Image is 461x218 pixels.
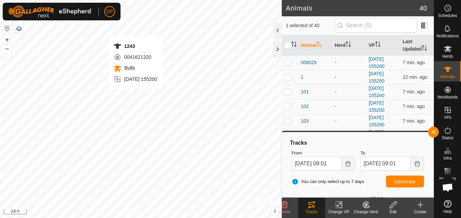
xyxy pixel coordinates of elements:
[403,89,425,94] span: Sep 6, 2025, 8:53 AM
[407,209,434,215] div: Create
[369,86,385,98] a: [DATE] 155200
[8,5,93,18] img: Gallagher Logo
[335,18,417,33] input: Search (S)
[332,35,366,56] th: Herd
[106,8,113,15] span: DP
[291,42,297,48] p-sorticon: Activate to sort
[438,177,458,198] a: Open chat
[113,75,157,83] div: [DATE] 155200
[369,71,385,84] a: [DATE] 155200
[148,209,168,215] a: Contact Us
[443,156,451,160] span: Infra
[437,95,458,99] span: Neckbands
[113,53,157,61] div: 0041621320
[301,74,303,81] span: 1
[403,104,425,109] span: Sep 6, 2025, 8:53 AM
[298,209,325,215] div: Tracks
[375,42,381,48] p-sorticon: Activate to sort
[3,24,11,33] button: Reset Map
[286,4,420,12] h2: Animals
[444,115,451,120] span: VPs
[420,3,427,13] span: 40
[366,35,400,56] th: VP
[438,14,457,18] span: Schedules
[434,197,461,216] a: Help
[113,42,157,50] div: 1243
[422,46,427,52] p-sorticon: Activate to sort
[369,129,385,142] a: [DATE] 155200
[325,209,352,215] div: Change VP
[298,35,332,56] th: Animal
[403,74,427,80] span: Sep 6, 2025, 8:38 AM
[271,207,279,215] button: i
[301,88,309,95] span: 101
[346,42,351,48] p-sorticon: Activate to sort
[123,65,135,71] span: Bulls
[335,103,363,110] div: -
[301,117,309,125] span: 103
[301,103,309,110] span: 102
[437,34,459,38] span: Notifications
[114,209,140,215] a: Privacy Policy
[440,75,455,79] span: Animals
[386,176,424,187] button: Generate
[279,210,291,214] span: Delete
[403,118,425,124] span: Sep 6, 2025, 8:53 AM
[335,117,363,125] div: -
[335,88,363,95] div: -
[301,59,317,66] span: 000029
[443,210,452,214] span: Help
[361,150,424,157] label: To
[292,178,364,185] span: You can only select up to 7 days
[352,209,380,215] div: Change Herd
[342,157,355,171] button: Choose Date
[369,115,385,127] a: [DATE] 155200
[410,157,424,171] button: Choose Date
[394,179,416,184] span: Generate
[380,209,407,215] div: Edit
[289,139,427,147] div: Tracks
[286,22,335,29] span: 1 selected of 40
[292,150,355,157] label: From
[274,208,276,214] span: i
[335,59,363,66] div: -
[403,60,425,65] span: Sep 6, 2025, 8:53 AM
[400,35,434,56] th: Last Updated
[335,74,363,81] div: -
[3,36,11,44] button: +
[439,177,456,181] span: Heatmap
[3,44,11,53] button: –
[15,25,23,33] button: Map Layers
[369,100,385,113] a: [DATE] 155200
[369,56,385,69] a: [DATE] 155200
[317,42,322,48] p-sorticon: Activate to sort
[442,136,453,140] span: Status
[442,54,453,58] span: Herds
